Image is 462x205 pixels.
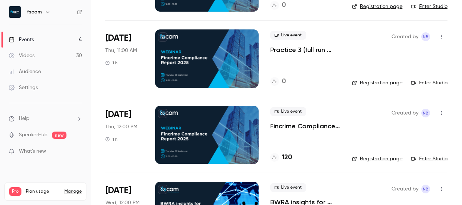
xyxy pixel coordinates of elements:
[352,79,402,87] a: Registration page
[19,131,48,139] a: SpeakerHub
[105,32,131,44] span: [DATE]
[64,189,82,194] a: Manage
[421,185,430,193] span: Nicola Bassett
[270,0,286,10] a: 0
[270,31,306,40] span: Live event
[19,148,46,155] span: What's new
[392,185,418,193] span: Created by
[9,84,38,91] div: Settings
[105,29,143,88] div: Sep 18 Thu, 11:00 AM (Europe/London)
[270,183,306,192] span: Live event
[52,132,66,139] span: new
[270,107,306,116] span: Live event
[9,52,35,59] div: Videos
[270,122,340,130] a: Fincrime Compliance Report 2025
[423,109,429,117] span: NB
[26,189,60,194] span: Plan usage
[392,109,418,117] span: Created by
[105,136,118,142] div: 1 h
[421,109,430,117] span: Nicola Bassett
[27,8,42,16] h6: fscom
[9,6,21,18] img: fscom
[270,45,340,54] a: Practice 3 (full run through): Fincrime Compliance Report 2025
[105,109,131,120] span: [DATE]
[105,47,137,54] span: Thu, 11:00 AM
[270,77,286,87] a: 0
[9,187,21,196] span: Pro
[105,185,131,196] span: [DATE]
[105,106,143,164] div: Sep 25 Thu, 12:00 PM (Europe/London)
[105,123,137,130] span: Thu, 12:00 PM
[9,115,82,122] li: help-dropdown-opener
[282,0,286,10] h4: 0
[9,36,34,43] div: Events
[352,3,402,10] a: Registration page
[411,79,447,87] a: Enter Studio
[352,155,402,162] a: Registration page
[392,32,418,41] span: Created by
[423,32,429,41] span: NB
[421,32,430,41] span: Nicola Bassett
[9,68,41,75] div: Audience
[19,115,29,122] span: Help
[282,153,292,162] h4: 120
[423,185,429,193] span: NB
[411,3,447,10] a: Enter Studio
[411,155,447,162] a: Enter Studio
[270,153,292,162] a: 120
[105,60,118,66] div: 1 h
[282,77,286,87] h4: 0
[73,148,82,155] iframe: Noticeable Trigger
